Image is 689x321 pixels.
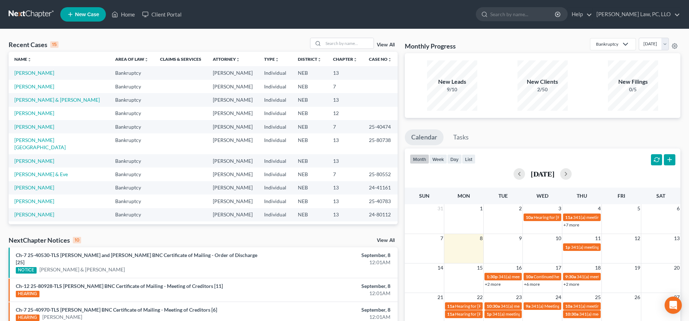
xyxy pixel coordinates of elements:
input: Search by name... [323,38,374,49]
span: 19 [634,263,641,272]
span: 341(a) meeting for [PERSON_NAME] [492,311,562,317]
a: Attorneyunfold_more [213,56,240,62]
div: September, 8 [270,306,390,313]
td: Individual [258,154,292,168]
td: NEB [292,93,327,106]
span: 13 [673,234,680,243]
td: 13 [327,66,363,79]
a: [PERSON_NAME] [42,313,82,321]
span: 24 [555,293,562,302]
td: Individual [258,80,292,93]
div: September, 8 [270,252,390,259]
a: Nameunfold_more [14,56,32,62]
i: unfold_more [236,58,240,62]
a: Ch-7 25-40530-TLS [PERSON_NAME] and [PERSON_NAME] BNC Certificate of Mailing - Order of Discharge... [16,252,257,265]
td: 25-40783 [363,194,398,208]
div: Recent Cases [9,40,58,49]
td: NEB [292,133,327,154]
div: New Leads [427,78,477,86]
a: Calendar [405,129,444,145]
td: NEB [292,208,327,221]
a: +7 more [563,222,579,228]
span: 11a [447,303,454,309]
a: [PERSON_NAME] [14,198,54,204]
span: 18 [594,263,601,272]
div: New Clients [517,78,568,86]
div: HEARING [16,315,39,321]
td: NEB [292,221,327,235]
span: 11a [565,215,572,220]
span: 1p [565,244,570,250]
span: 2 [518,204,522,213]
span: 20 [673,263,680,272]
td: 25-40474 [363,120,398,133]
span: 10:30a [565,311,578,317]
td: Individual [258,66,292,79]
span: 14 [437,263,444,272]
div: 9/10 [427,86,477,93]
span: 341(a) meeting for [PERSON_NAME] & [PERSON_NAME] [579,311,686,317]
td: NEB [292,80,327,93]
div: 15 [50,41,58,48]
a: +2 more [485,281,501,287]
span: 11 [594,234,601,243]
td: Bankruptcy [109,107,154,120]
td: 13 [327,194,363,208]
td: NEB [292,168,327,181]
td: Bankruptcy [109,194,154,208]
div: NextChapter Notices [9,236,81,244]
td: 25-80738 [363,133,398,154]
div: 12:01AM [270,259,390,266]
td: 7 [327,168,363,181]
span: Hearing for [PERSON_NAME] [455,303,511,309]
td: 12 [327,107,363,120]
td: Individual [258,107,292,120]
td: Bankruptcy [109,120,154,133]
a: [PERSON_NAME] Law, PC, LLO [593,8,680,21]
button: week [429,154,447,164]
div: 12:01AM [270,313,390,321]
span: Wed [536,193,548,199]
td: Individual [258,120,292,133]
a: Chapterunfold_more [333,56,357,62]
td: Individual [258,221,292,235]
span: 341(a) meeting for [PERSON_NAME] [498,274,568,279]
i: unfold_more [353,58,357,62]
div: New Filings [608,78,658,86]
span: 22 [476,293,483,302]
td: 24-41161 [363,181,398,194]
a: [PERSON_NAME] [14,70,54,76]
span: Hearing for [PERSON_NAME] [534,215,590,220]
td: Individual [258,133,292,154]
a: Home [108,8,139,21]
span: 16 [515,263,522,272]
span: Mon [458,193,470,199]
span: New Case [75,12,99,17]
td: [PERSON_NAME] [207,93,258,106]
div: 12:01AM [270,290,390,297]
a: [PERSON_NAME] [14,211,54,217]
span: 10a [565,303,572,309]
td: Bankruptcy [109,168,154,181]
i: unfold_more [388,58,392,62]
span: 341(a) meeting for [PERSON_NAME] & [PERSON_NAME] [577,274,684,279]
span: 9 [518,234,522,243]
a: [PERSON_NAME] & [PERSON_NAME] [39,266,125,273]
span: 31 [437,204,444,213]
div: September, 8 [270,283,390,290]
td: [PERSON_NAME] [207,194,258,208]
span: 25 [594,293,601,302]
span: 8 [479,234,483,243]
h3: Monthly Progress [405,42,456,50]
td: Individual [258,208,292,221]
span: 23 [515,293,522,302]
td: [PERSON_NAME] [207,154,258,168]
td: NEB [292,194,327,208]
div: 2/50 [517,86,568,93]
span: 26 [634,293,641,302]
td: Bankruptcy [109,208,154,221]
a: View All [377,42,395,47]
span: 6 [676,204,680,213]
td: Individual [258,194,292,208]
span: Hearing for [PERSON_NAME] Land & Cattle [455,311,536,317]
